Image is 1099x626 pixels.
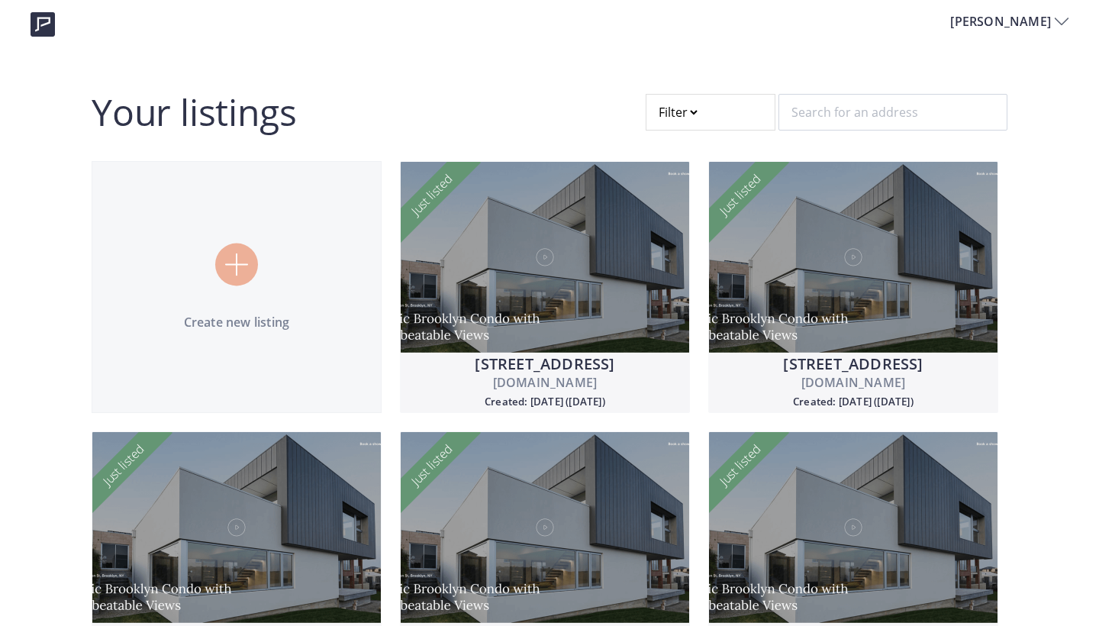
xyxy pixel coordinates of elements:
a: Create new listing [92,161,382,413]
span: [PERSON_NAME] [950,12,1055,31]
input: Search for an address [778,94,1007,131]
p: Create new listing [92,313,381,331]
h2: Your listings [92,94,296,131]
img: logo [31,12,55,37]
